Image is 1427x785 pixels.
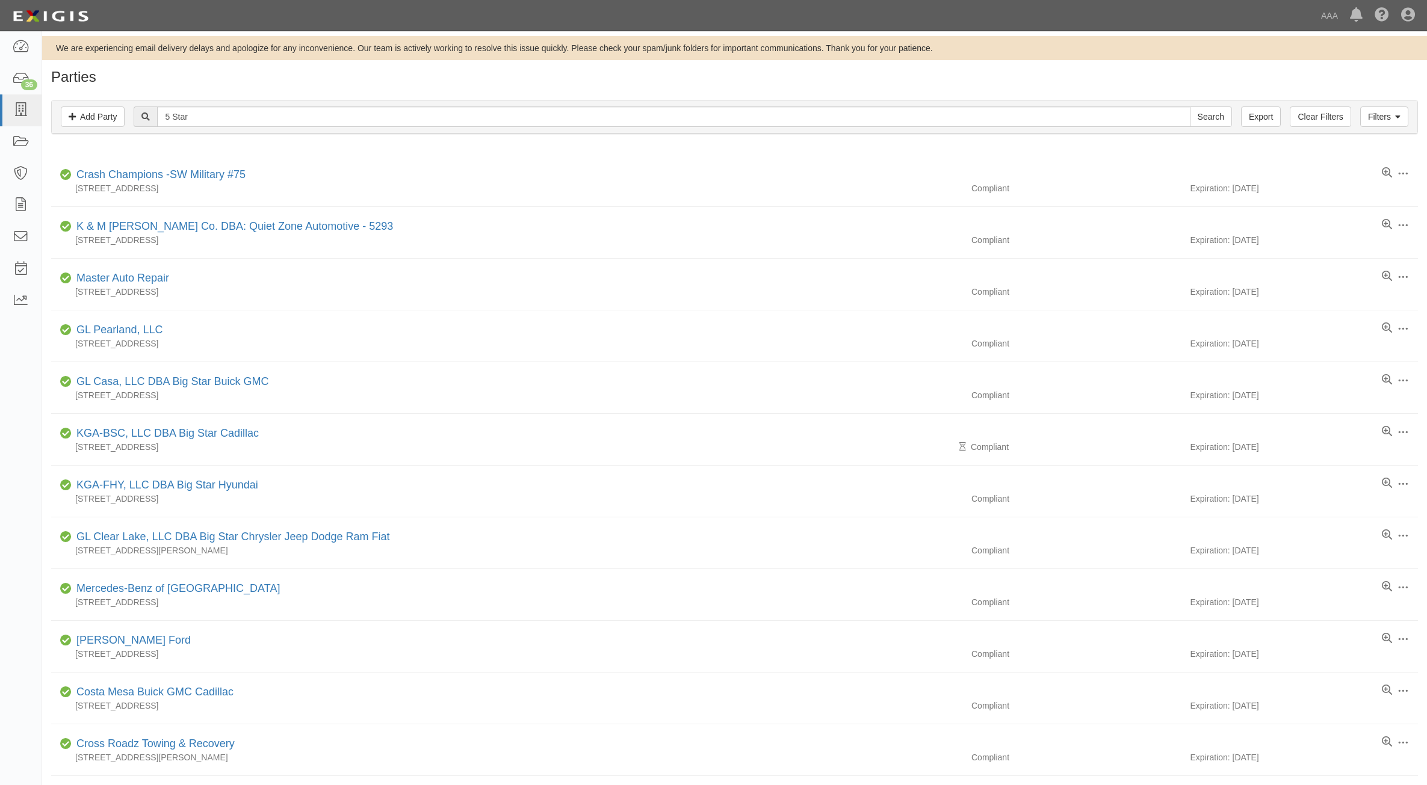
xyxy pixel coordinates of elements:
div: GL Pearland, LLC [72,322,163,338]
div: Expiration: [DATE] [1190,596,1419,608]
a: [PERSON_NAME] Ford [76,634,191,646]
i: Compliant [60,223,72,231]
div: [STREET_ADDRESS] [51,286,962,298]
a: View results summary [1382,581,1392,593]
div: Compliant [962,234,1190,246]
div: K & M Broussard Co. DBA: Quiet Zone Automotive - 5293 [72,219,393,235]
i: Compliant [60,274,72,283]
div: Expiration: [DATE] [1190,648,1419,660]
div: Compliant [962,751,1190,763]
a: View results summary [1382,271,1392,283]
a: Crash Champions -SW Military #75 [76,168,246,180]
div: Cross Roadz Towing & Recovery [72,736,235,752]
div: Chastang Ford [72,633,191,648]
div: Compliant [962,441,1190,453]
img: logo-5460c22ac91f19d4615b14bd174203de0afe785f0fc80cf4dbbc73dc1793850b.png [9,5,92,27]
i: Compliant [60,688,72,697]
h1: Parties [51,69,1418,85]
div: [STREET_ADDRESS][PERSON_NAME] [51,751,962,763]
a: View results summary [1382,529,1392,541]
a: View results summary [1382,426,1392,438]
i: Compliant [60,171,72,179]
div: Compliant [962,182,1190,194]
div: Expiration: [DATE] [1190,389,1419,401]
div: 36 [21,79,37,90]
div: [STREET_ADDRESS] [51,648,962,660]
div: [STREET_ADDRESS] [51,182,962,194]
a: Master Auto Repair [76,272,169,284]
div: Expiration: [DATE] [1190,234,1419,246]
div: Compliant [962,700,1190,712]
a: GL Casa, LLC DBA Big Star Buick GMC [76,375,268,387]
i: Pending Review [959,443,966,451]
div: [STREET_ADDRESS] [51,337,962,349]
div: Expiration: [DATE] [1190,286,1419,298]
div: [STREET_ADDRESS] [51,234,962,246]
a: Add Party [61,106,125,127]
div: Expiration: [DATE] [1190,493,1419,505]
div: Compliant [962,544,1190,556]
div: Compliant [962,337,1190,349]
div: [STREET_ADDRESS] [51,596,962,608]
div: Mercedes-Benz of Ontario [72,581,280,597]
div: [STREET_ADDRESS][PERSON_NAME] [51,544,962,556]
a: Filters [1360,106,1408,127]
div: Expiration: [DATE] [1190,544,1419,556]
a: View results summary [1382,167,1392,179]
div: KGA-FHY, LLC DBA Big Star Hyundai [72,478,258,493]
div: GL Clear Lake, LLC DBA Big Star Chrysler Jeep Dodge Ram Fiat [72,529,390,545]
input: Search [157,106,1190,127]
a: KGA-BSC, LLC DBA Big Star Cadillac [76,427,259,439]
a: Costa Mesa Buick GMC Cadillac [76,686,234,698]
div: Compliant [962,286,1190,298]
i: Help Center - Complianz [1375,8,1389,23]
div: Expiration: [DATE] [1190,700,1419,712]
a: Mercedes-Benz of [GEOGRAPHIC_DATA] [76,582,280,594]
a: GL Pearland, LLC [76,324,163,336]
div: We are experiencing email delivery delays and apologize for any inconvenience. Our team is active... [42,42,1427,54]
div: [STREET_ADDRESS] [51,700,962,712]
a: View results summary [1382,374,1392,386]
a: Clear Filters [1290,106,1351,127]
div: Compliant [962,648,1190,660]
i: Compliant [60,481,72,490]
div: [STREET_ADDRESS] [51,493,962,505]
div: Crash Champions -SW Military #75 [72,167,246,183]
div: Compliant [962,389,1190,401]
div: GL Casa, LLC DBA Big Star Buick GMC [72,374,268,390]
a: KGA-FHY, LLC DBA Big Star Hyundai [76,479,258,491]
i: Compliant [60,429,72,438]
i: Compliant [60,585,72,593]
i: Compliant [60,533,72,541]
a: View results summary [1382,736,1392,748]
i: Compliant [60,378,72,386]
a: Cross Roadz Towing & Recovery [76,737,235,750]
a: AAA [1315,4,1344,28]
div: Costa Mesa Buick GMC Cadillac [72,685,234,700]
div: KGA-BSC, LLC DBA Big Star Cadillac [72,426,259,442]
i: Compliant [60,636,72,645]
input: Search [1190,106,1232,127]
div: Compliant [962,596,1190,608]
div: Expiration: [DATE] [1190,182,1419,194]
a: View results summary [1382,685,1392,697]
a: K & M [PERSON_NAME] Co. DBA: Quiet Zone Automotive - 5293 [76,220,393,232]
a: View results summary [1382,478,1392,490]
div: Expiration: [DATE] [1190,441,1419,453]
a: View results summary [1382,633,1392,645]
div: Master Auto Repair [72,271,169,286]
i: Compliant [60,326,72,334]
div: [STREET_ADDRESS] [51,441,962,453]
div: [STREET_ADDRESS] [51,389,962,401]
a: View results summary [1382,322,1392,334]
a: View results summary [1382,219,1392,231]
div: Expiration: [DATE] [1190,337,1419,349]
a: GL Clear Lake, LLC DBA Big Star Chrysler Jeep Dodge Ram Fiat [76,531,390,543]
div: Compliant [962,493,1190,505]
i: Compliant [60,740,72,748]
a: Export [1241,106,1281,127]
div: Expiration: [DATE] [1190,751,1419,763]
